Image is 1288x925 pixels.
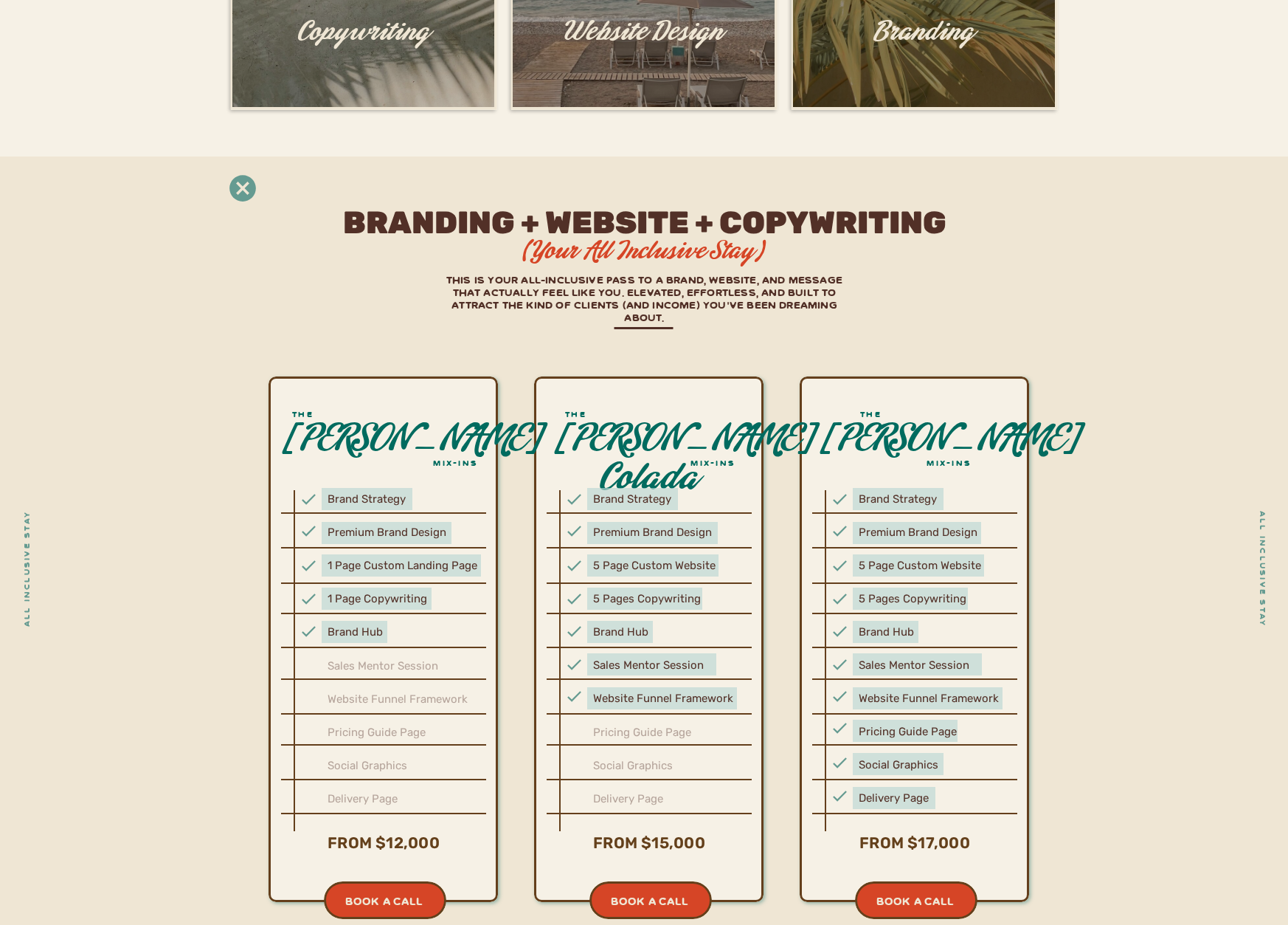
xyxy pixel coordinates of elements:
[231,18,495,18] h1: Copywriting
[800,836,1029,859] h3: from $17,000
[269,836,498,859] h3: from $12,000
[593,491,737,715] div: Brand Strategy Premium Brand Design 5 Page Custom Website 5 Pages Copywriting Brand Hub Sales Men...
[557,890,742,913] a: book a call
[325,204,964,246] h1: Branding + Website + Copywriting
[860,406,893,420] h3: The
[878,455,972,469] h3: mix-ins
[292,406,325,420] h3: The
[18,446,32,692] h3: all inclusive stay
[463,239,824,269] h1: (Your All Inclusive Stay)
[328,658,471,814] div: Sales Mentor Session Website Funnel Framework Pricing Guide Page Social Graphics Delivery Page
[565,406,598,420] h3: The
[859,491,1003,806] div: Brand Strategy Premium Brand Design 5 Page Custom Website 5 Pages Copywriting Brand Hub Sales Men...
[642,455,735,469] h3: mix-ins
[535,836,764,859] h3: from $15,000
[511,18,775,18] h1: Website Design
[291,890,477,913] a: book a call
[384,455,478,469] h3: mix-ins
[823,890,1008,913] a: book a call
[284,420,481,461] h2: [PERSON_NAME]
[792,18,1056,18] h1: Branding
[328,491,485,648] div: Brand Strategy Premium Brand Design 1 Page Custom Landing Page 1 Page Copywriting Brand Hub
[431,273,858,328] h2: this is your all-inclusive pass to a brand, website, and message that actually feel like you. Ele...
[593,691,737,805] div: Pricing Guide Page Social Graphics Delivery Page
[1257,434,1271,704] h3: all inclusive stay
[556,420,740,461] h2: [PERSON_NAME] Colada
[822,420,1005,461] h2: [PERSON_NAME]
